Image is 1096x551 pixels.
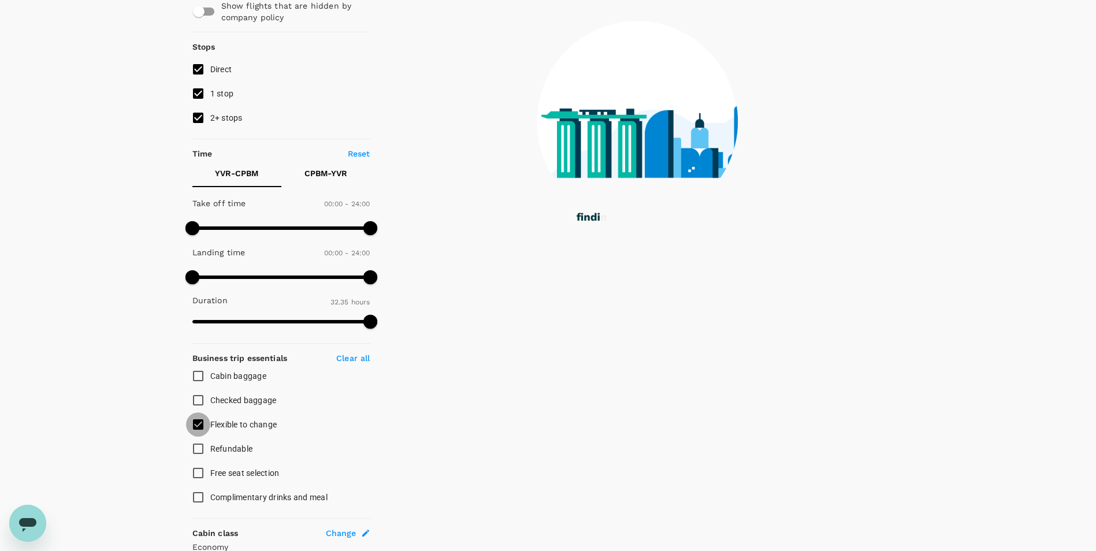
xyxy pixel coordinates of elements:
p: Reset [348,148,370,159]
p: Duration [192,295,228,306]
p: Time [192,148,213,159]
span: Direct [210,65,232,74]
span: Checked baggage [210,396,277,405]
iframe: Button to launch messaging window [9,505,46,542]
span: 32.35 hours [330,298,370,306]
span: 00:00 - 24:00 [324,249,370,257]
p: Landing time [192,247,246,258]
span: Change [326,527,356,539]
strong: Stops [192,42,216,51]
g: finding your flights [577,213,677,224]
p: YVR - CPBM [215,167,258,179]
strong: Business trip essentials [192,353,288,363]
p: Take off time [192,198,246,209]
span: Cabin baggage [210,371,266,381]
span: Complimentary drinks and meal [210,493,328,502]
p: CPBM - YVR [304,167,347,179]
p: Clear all [336,352,370,364]
span: Flexible to change [210,420,277,429]
strong: Cabin class [192,528,239,538]
span: Free seat selection [210,468,280,478]
span: 1 stop [210,89,234,98]
span: Refundable [210,444,253,453]
span: 2+ stops [210,113,243,122]
span: 00:00 - 24:00 [324,200,370,208]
